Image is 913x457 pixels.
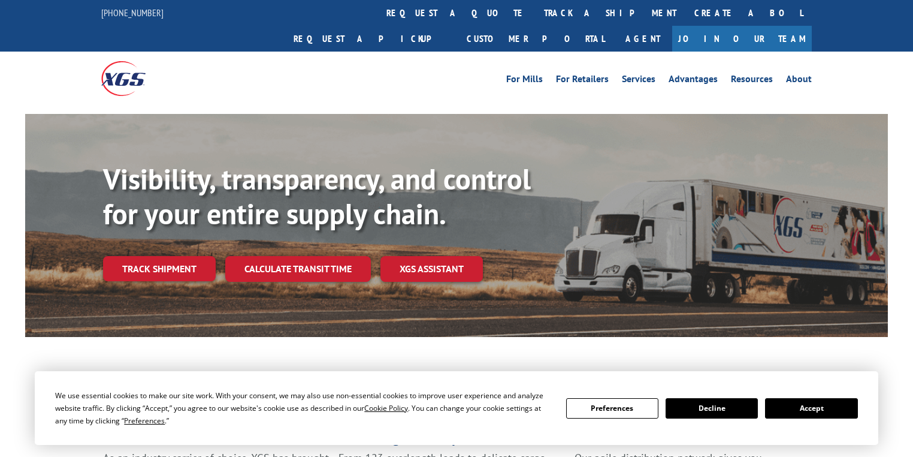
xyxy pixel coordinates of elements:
[35,371,878,445] div: Cookie Consent Prompt
[55,389,551,427] div: We use essential cookies to make our site work. With your consent, we may also use non-essential ...
[103,160,531,232] b: Visibility, transparency, and control for your entire supply chain.
[672,26,812,52] a: Join Our Team
[506,74,543,88] a: For Mills
[765,398,857,419] button: Accept
[380,256,483,282] a: XGS ASSISTANT
[669,74,718,88] a: Advantages
[103,256,216,281] a: Track shipment
[731,74,773,88] a: Resources
[101,7,164,19] a: [PHONE_NUMBER]
[666,398,758,419] button: Decline
[622,74,655,88] a: Services
[458,26,613,52] a: Customer Portal
[786,74,812,88] a: About
[225,256,371,282] a: Calculate transit time
[613,26,672,52] a: Agent
[364,403,408,413] span: Cookie Policy
[285,26,458,52] a: Request a pickup
[556,74,609,88] a: For Retailers
[566,398,658,419] button: Preferences
[124,416,165,426] span: Preferences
